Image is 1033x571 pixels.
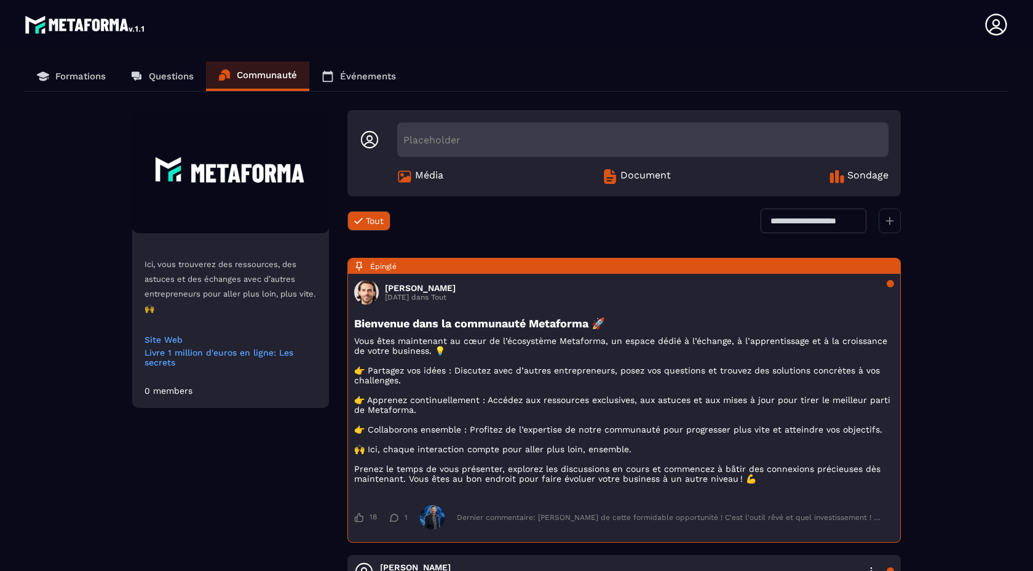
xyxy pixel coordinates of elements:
[118,62,206,91] a: Questions
[397,122,889,157] div: Placeholder
[847,169,889,184] span: Sondage
[25,62,118,91] a: Formations
[620,169,671,184] span: Document
[144,386,192,396] div: 0 members
[354,336,894,484] p: Vous êtes maintenant au cœur de l’écosystème Metaforma, un espace dédié à l’échange, à l’apprenti...
[354,317,894,330] h3: Bienvenue dans la communauté Metaforma 🚀
[144,257,317,316] p: Ici, vous trouverez des ressources, des astuces et des échanges avec d’autres entrepreneurs pour ...
[405,513,408,522] span: 1
[144,335,317,345] a: Site Web
[385,293,456,301] p: [DATE] dans Tout
[25,12,146,37] img: logo
[415,169,443,184] span: Média
[132,110,329,233] img: Community background
[149,71,194,82] p: Questions
[55,71,106,82] p: Formations
[370,262,397,271] span: Épinglé
[144,348,317,367] a: Livre 1 million d'euros en ligne: Les secrets
[237,70,297,81] p: Communauté
[340,71,396,82] p: Événements
[366,216,384,226] span: Tout
[309,62,408,91] a: Événements
[385,283,456,293] h3: [PERSON_NAME]
[370,513,377,522] span: 18
[206,62,309,91] a: Communauté
[457,513,882,522] div: Dernier commentaire: [PERSON_NAME] de cette formidable opportunité ! C'est l'outil rêvé et quel i...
